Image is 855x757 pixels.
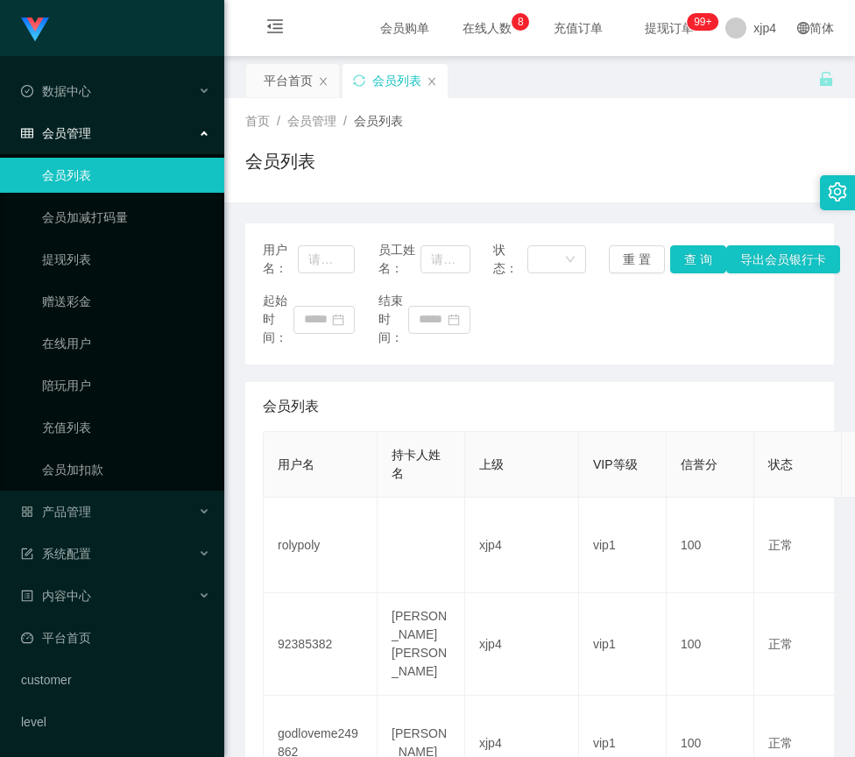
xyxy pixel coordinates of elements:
span: 首页 [245,114,270,128]
span: 提现订单 [636,22,703,34]
span: 用户名 [278,457,314,471]
span: 结束时间： [378,292,409,347]
a: 会员加扣款 [42,452,210,487]
a: 会员加减打码量 [42,200,210,235]
a: level [21,704,210,739]
a: customer [21,662,210,697]
i: 图标: close [427,76,437,87]
i: 图标: appstore-o [21,506,33,518]
button: 重 置 [609,245,665,273]
span: 起始时间： [263,292,293,347]
span: 会员管理 [21,126,91,140]
img: logo.9652507e.png [21,18,49,42]
a: 在线用户 [42,326,210,361]
span: 会员管理 [287,114,336,128]
span: 系统配置 [21,547,91,561]
i: 图标: unlock [818,71,834,87]
span: 在线人数 [454,22,520,34]
i: 图标: table [21,127,33,139]
div: 会员列表 [372,64,421,97]
sup: 211 [687,13,718,31]
i: 图标: global [797,22,809,34]
span: 正常 [768,637,793,651]
span: 产品管理 [21,505,91,519]
td: [PERSON_NAME] [PERSON_NAME] [378,593,465,696]
td: xjp4 [465,593,579,696]
i: 图标: calendar [332,314,344,326]
span: 正常 [768,736,793,750]
td: 100 [667,593,754,696]
i: 图标: setting [828,182,847,202]
p: 8 [518,13,524,31]
span: 内容中心 [21,589,91,603]
i: 图标: down [565,254,576,266]
span: / [277,114,280,128]
span: 上级 [479,457,504,471]
a: 充值列表 [42,410,210,445]
td: vip1 [579,498,667,593]
td: 92385382 [264,593,378,696]
span: 信誉分 [681,457,717,471]
span: 数据中心 [21,84,91,98]
span: / [343,114,347,128]
span: 充值订单 [545,22,611,34]
span: 会员列表 [263,396,319,417]
td: rolypoly [264,498,378,593]
i: 图标: check-circle-o [21,85,33,97]
a: 赠送彩金 [42,284,210,319]
i: 图标: sync [353,74,365,87]
i: 图标: form [21,548,33,560]
td: vip1 [579,593,667,696]
div: 平台首页 [264,64,313,97]
span: 用户名： [263,241,298,278]
span: 状态： [493,241,526,278]
i: 图标: profile [21,590,33,602]
a: 陪玩用户 [42,368,210,403]
a: 会员列表 [42,158,210,193]
button: 导出会员银行卡 [726,245,840,273]
span: 员工姓名： [378,241,420,278]
a: 图标: dashboard平台首页 [21,620,210,655]
span: 正常 [768,538,793,552]
button: 查 询 [670,245,726,273]
span: 会员列表 [354,114,403,128]
td: 100 [667,498,754,593]
span: 持卡人姓名 [392,448,441,480]
input: 请输入 [298,245,355,273]
h1: 会员列表 [245,148,315,174]
span: 状态 [768,457,793,471]
i: 图标: menu-fold [245,1,305,57]
input: 请输入 [420,245,470,273]
td: xjp4 [465,498,579,593]
sup: 8 [512,13,529,31]
i: 图标: close [318,76,329,87]
span: VIP等级 [593,457,638,471]
a: 提现列表 [42,242,210,277]
i: 图标: calendar [448,314,460,326]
